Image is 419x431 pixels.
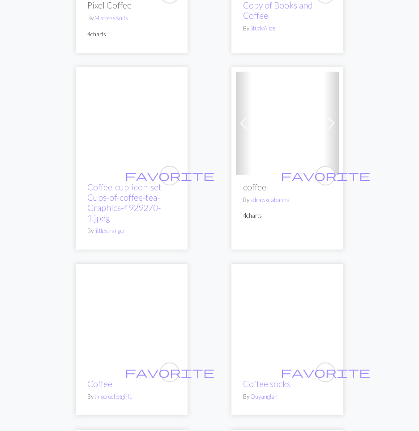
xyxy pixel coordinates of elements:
[281,365,370,379] span: favorite
[87,379,112,389] a: Coffee
[243,379,291,389] a: Coffee socks
[125,168,214,182] span: favorite
[87,30,176,39] p: 4 charts
[243,182,332,192] h2: coffee
[80,118,183,126] a: Coffee-cup-icon-set-Cups-of-coffee-tea-Graphics-4929270-1.jpeg
[87,392,176,401] p: By
[80,72,183,175] img: Coffee-cup-icon-set-Cups-of-coffee-tea-Graphics-4929270-1.jpeg
[125,167,214,185] i: favourite
[80,268,183,371] img: Coffee
[94,393,132,400] a: thiscrochetgirl1
[125,363,214,381] i: favourite
[125,365,214,379] span: favorite
[87,14,176,22] p: By
[250,25,275,32] a: StudyAlice
[281,363,370,381] i: favourite
[80,315,183,323] a: Coffee
[94,14,128,22] a: MistressKnits
[316,166,335,185] button: favourite
[250,393,278,400] a: Ouyanglan
[281,168,370,182] span: favorite
[243,24,332,33] p: By
[243,211,332,220] p: 4 charts
[236,315,339,323] a: Coffee socks
[160,362,180,382] button: favourite
[236,72,339,175] img: Coffee
[243,196,332,204] p: By
[236,118,339,126] a: Coffee
[87,182,164,223] a: Coffee-cup-icon-set-Cups-of-coffee-tea-Graphics-4929270-1.jpeg
[87,227,176,235] p: By
[236,268,339,371] img: Coffee socks
[160,166,180,185] button: favourite
[243,392,332,401] p: By
[316,362,335,382] button: favourite
[250,196,290,203] a: sdrawkcabanna
[94,227,125,234] a: littlestranger
[281,167,370,185] i: favourite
